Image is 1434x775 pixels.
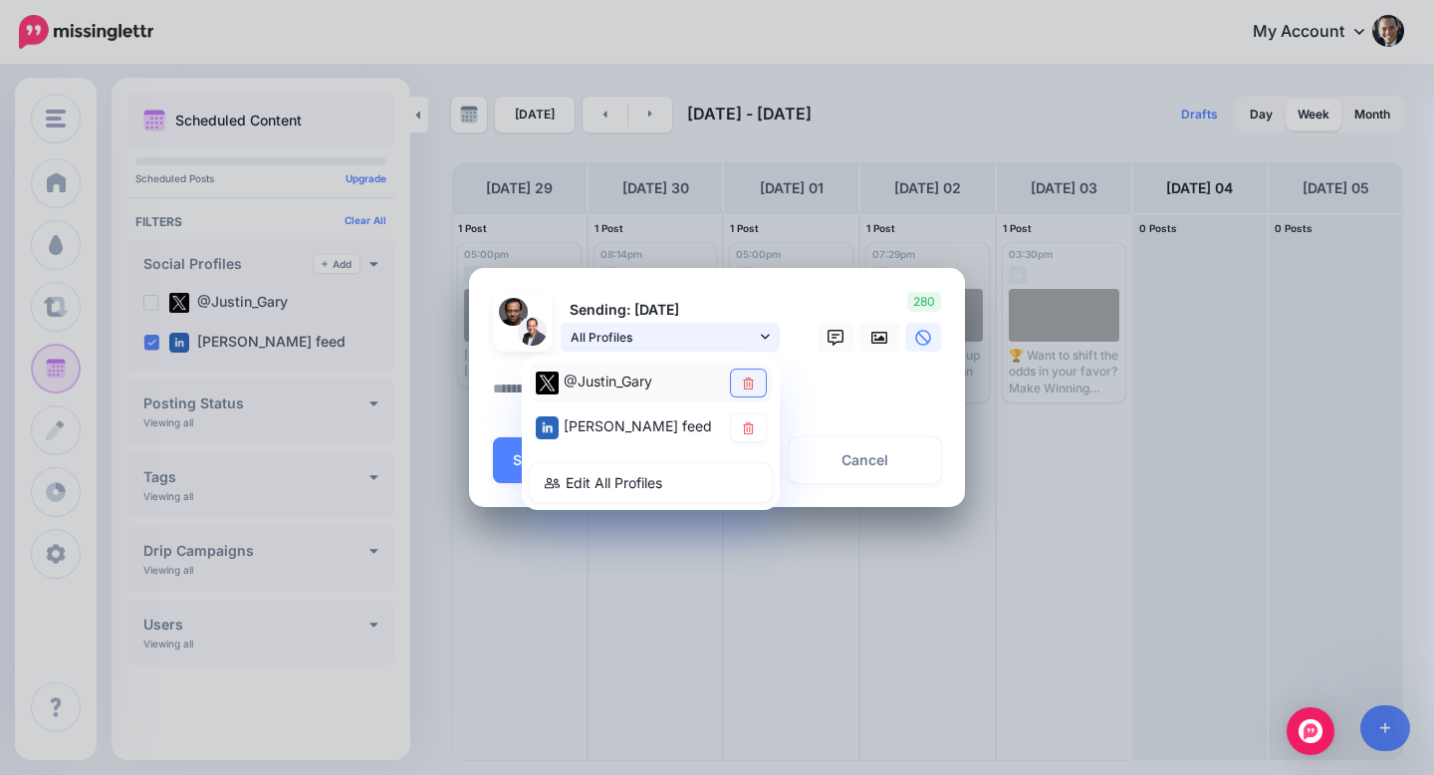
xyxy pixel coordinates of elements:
[518,317,547,346] img: 1713975767145-37900.png
[564,417,712,434] span: [PERSON_NAME] feed
[571,327,756,348] span: All Profiles
[536,372,559,394] img: twitter-square.png
[561,299,780,322] p: Sending: [DATE]
[907,292,941,312] span: 280
[564,373,652,389] span: @Justin_Gary
[530,463,772,502] a: Edit All Profiles
[1287,707,1334,755] div: Open Intercom Messenger
[789,437,941,483] a: Cancel
[499,298,528,327] img: ZD3S2F4Z-7219.jpg
[493,437,616,483] button: Schedule
[513,453,577,467] span: Schedule
[536,416,559,439] img: linkedin-square.png
[561,323,780,352] a: All Profiles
